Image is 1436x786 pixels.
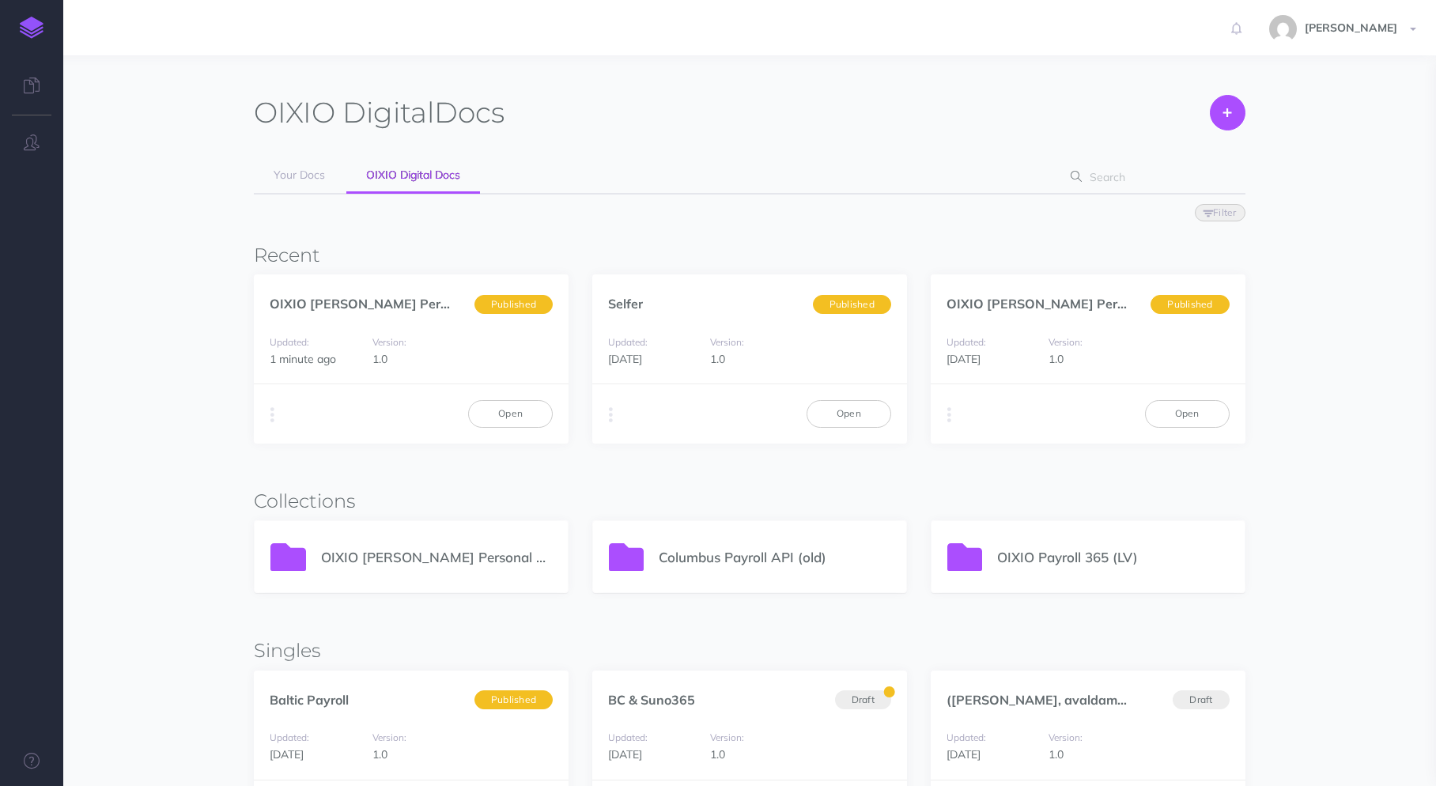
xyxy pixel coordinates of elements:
[254,641,1245,661] h3: Singles
[254,95,504,130] h1: Docs
[1049,352,1064,366] span: 1.0
[20,17,43,39] img: logo-mark.svg
[346,158,480,194] a: OIXIO Digital Docs
[254,158,345,193] a: Your Docs
[609,543,644,571] img: icon-folder.svg
[1049,336,1083,348] small: Version:
[366,168,460,182] span: OIXIO Digital Docs
[609,404,613,426] i: More actions
[274,168,325,182] span: Your Docs
[947,336,986,348] small: Updated:
[947,692,1147,708] a: ([PERSON_NAME], avaldamata...
[1297,21,1405,35] span: [PERSON_NAME]
[321,546,553,568] p: OIXIO [PERSON_NAME] Personal 365
[659,546,890,568] p: Columbus Payroll API (old)
[1195,204,1245,221] button: Filter
[997,546,1229,568] p: OIXIO Payroll 365 (LV)
[270,404,274,426] i: More actions
[270,352,336,366] span: 1 minute ago
[254,491,1245,512] h3: Collections
[710,336,744,348] small: Version:
[372,731,406,743] small: Version:
[254,95,434,130] span: OIXIO Digital
[608,747,642,761] span: [DATE]
[270,543,306,571] img: icon-folder.svg
[270,747,304,761] span: [DATE]
[608,336,648,348] small: Updated:
[270,336,309,348] small: Updated:
[947,747,981,761] span: [DATE]
[468,400,553,427] a: Open
[947,731,986,743] small: Updated:
[710,747,725,761] span: 1.0
[608,296,643,312] a: Selfer
[710,731,744,743] small: Version:
[807,400,891,427] a: Open
[270,296,504,312] a: OIXIO [PERSON_NAME] Personal...
[372,336,406,348] small: Version:
[1145,400,1230,427] a: Open
[1049,747,1064,761] span: 1.0
[710,352,725,366] span: 1.0
[608,692,695,708] a: BC & Suno365
[1049,731,1083,743] small: Version:
[1269,15,1297,43] img: 31ca6b76c58a41dfc3662d81e4fc32f0.jpg
[608,731,648,743] small: Updated:
[372,747,387,761] span: 1.0
[372,352,387,366] span: 1.0
[947,404,951,426] i: More actions
[254,245,1245,266] h3: Recent
[270,731,309,743] small: Updated:
[270,692,349,708] a: Baltic Payroll
[947,352,981,366] span: [DATE]
[947,543,983,571] img: icon-folder.svg
[1085,163,1220,191] input: Search
[608,352,642,366] span: [DATE]
[947,296,1184,312] a: OIXIO [PERSON_NAME] Personal...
